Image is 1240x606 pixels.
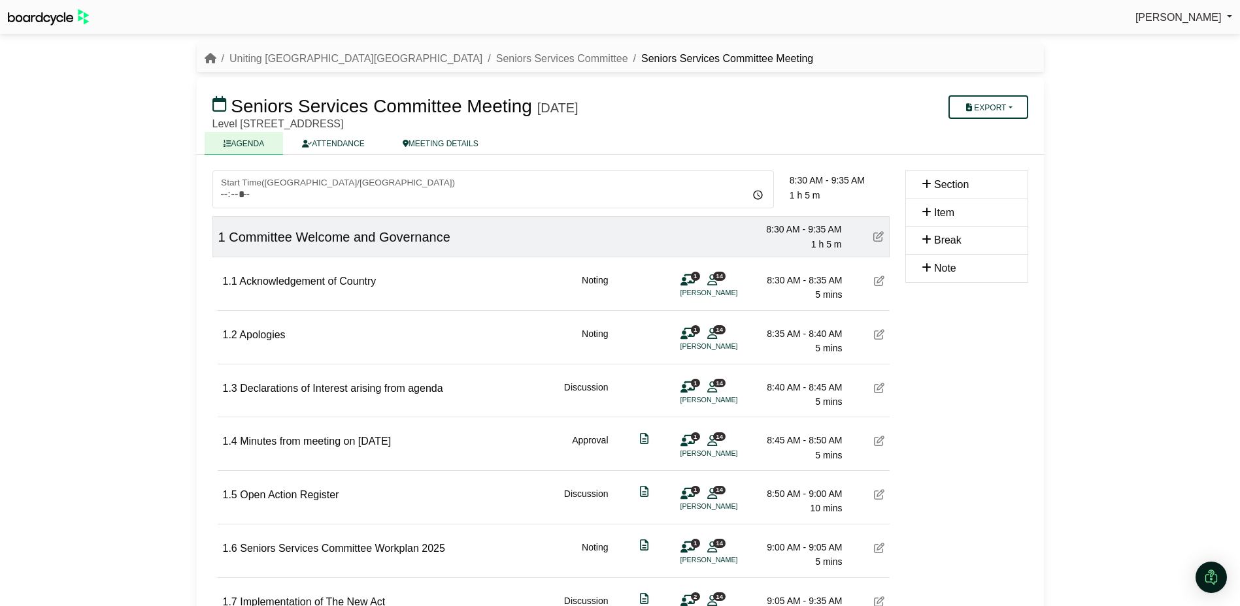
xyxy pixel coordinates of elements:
[751,433,843,447] div: 8:45 AM - 8:50 AM
[934,179,969,190] span: Section
[1135,9,1232,26] a: [PERSON_NAME]
[934,234,962,246] span: Break
[205,50,814,67] nav: breadcrumb
[223,436,237,447] span: 1.4
[680,341,779,352] li: [PERSON_NAME]
[564,380,609,409] div: Discussion
[691,325,700,334] span: 1
[810,503,842,513] span: 10 mins
[384,132,497,155] a: MEETING DETAILS
[691,379,700,387] span: 1
[713,325,726,334] span: 14
[283,132,383,155] a: ATTENDANCE
[691,272,700,280] span: 1
[229,53,482,64] a: Uniting [GEOGRAPHIC_DATA][GEOGRAPHIC_DATA]
[223,489,237,500] span: 1.5
[680,448,779,459] li: [PERSON_NAME]
[680,287,779,298] li: [PERSON_NAME]
[713,539,726,547] span: 14
[691,486,700,494] span: 1
[223,276,237,287] span: 1.1
[628,50,814,67] li: Seniors Services Committee Meeting
[1135,12,1222,23] span: [PERSON_NAME]
[537,100,578,116] div: [DATE]
[239,329,285,340] span: Apologies
[1196,562,1227,593] div: Open Intercom Messenger
[713,379,726,387] span: 14
[713,486,726,494] span: 14
[713,272,726,280] span: 14
[934,207,954,218] span: Item
[572,433,608,462] div: Approval
[223,543,237,554] span: 1.6
[751,486,843,501] div: 8:50 AM - 9:00 AM
[815,556,842,567] span: 5 mins
[934,263,956,274] span: Note
[680,394,779,406] li: [PERSON_NAME]
[751,327,843,341] div: 8:35 AM - 8:40 AM
[713,432,726,441] span: 14
[811,239,842,249] span: 1 h 5 m
[948,95,1028,119] button: Export
[496,53,628,64] a: Seniors Services Committee
[680,501,779,512] li: [PERSON_NAME]
[691,592,700,601] span: 2
[564,486,609,516] div: Discussion
[582,273,608,302] div: Noting
[239,276,376,287] span: Acknowledgement of Country
[231,96,532,116] span: Seniors Services Committee Meeting
[680,554,779,566] li: [PERSON_NAME]
[240,436,391,447] span: Minutes from meeting on [DATE]
[691,539,700,547] span: 1
[223,329,237,340] span: 1.2
[790,173,890,187] div: 8:30 AM - 9:35 AM
[582,540,608,569] div: Noting
[240,383,443,394] span: Declarations of Interest arising from agenda
[815,343,842,353] span: 5 mins
[223,383,237,394] span: 1.3
[582,327,608,356] div: Noting
[751,380,843,394] div: 8:40 AM - 8:45 AM
[240,543,445,554] span: Seniors Services Committee Workplan 2025
[750,222,842,236] div: 8:30 AM - 9:35 AM
[713,592,726,601] span: 14
[229,230,450,244] span: Committee Welcome and Governance
[815,289,842,300] span: 5 mins
[815,450,842,460] span: 5 mins
[218,230,226,244] span: 1
[212,118,344,129] span: Level [STREET_ADDRESS]
[815,396,842,407] span: 5 mins
[205,132,284,155] a: AGENDA
[751,273,843,287] div: 8:30 AM - 8:35 AM
[790,190,820,200] span: 1 h 5 m
[691,432,700,441] span: 1
[8,9,89,25] img: BoardcycleBlackGreen-aaafeed430059cb809a45853b8cf6d952af9d84e6e89e1f1685b34bfd5cb7d64.svg
[751,540,843,554] div: 9:00 AM - 9:05 AM
[240,489,339,500] span: Open Action Register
